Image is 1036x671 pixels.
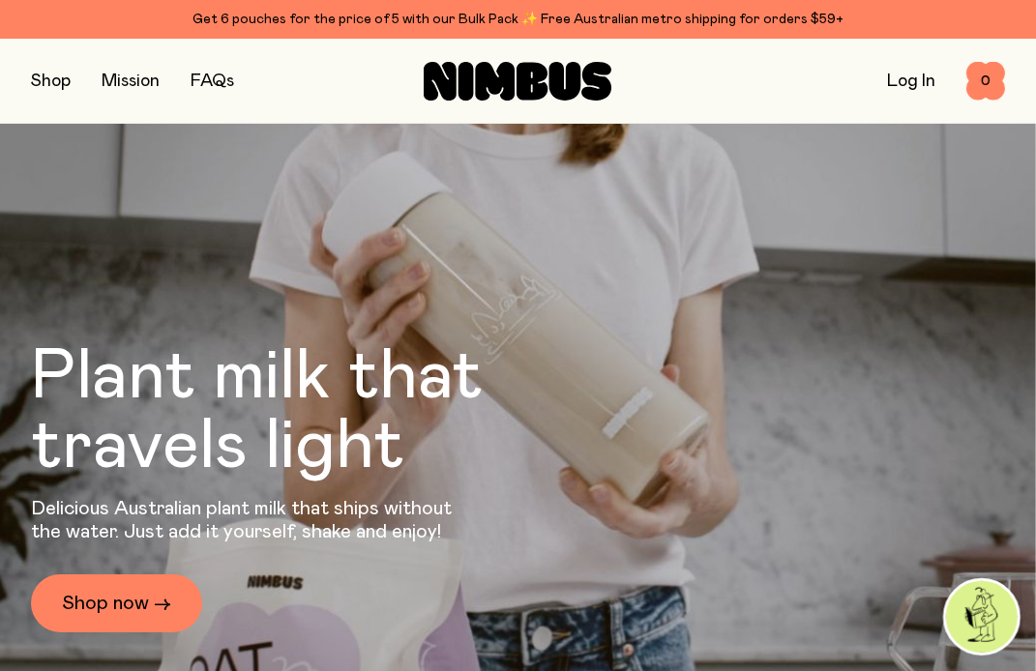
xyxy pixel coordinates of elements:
a: Mission [102,73,160,90]
h1: Plant milk that travels light [31,342,588,481]
a: Shop now → [31,574,202,632]
a: Log In [887,73,935,90]
div: Get 6 pouches for the price of 5 with our Bulk Pack ✨ Free Australian metro shipping for orders $59+ [31,8,1005,31]
img: agent [946,581,1018,653]
p: Delicious Australian plant milk that ships without the water. Just add it yourself, shake and enjoy! [31,497,464,543]
a: FAQs [191,73,234,90]
button: 0 [966,62,1005,101]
